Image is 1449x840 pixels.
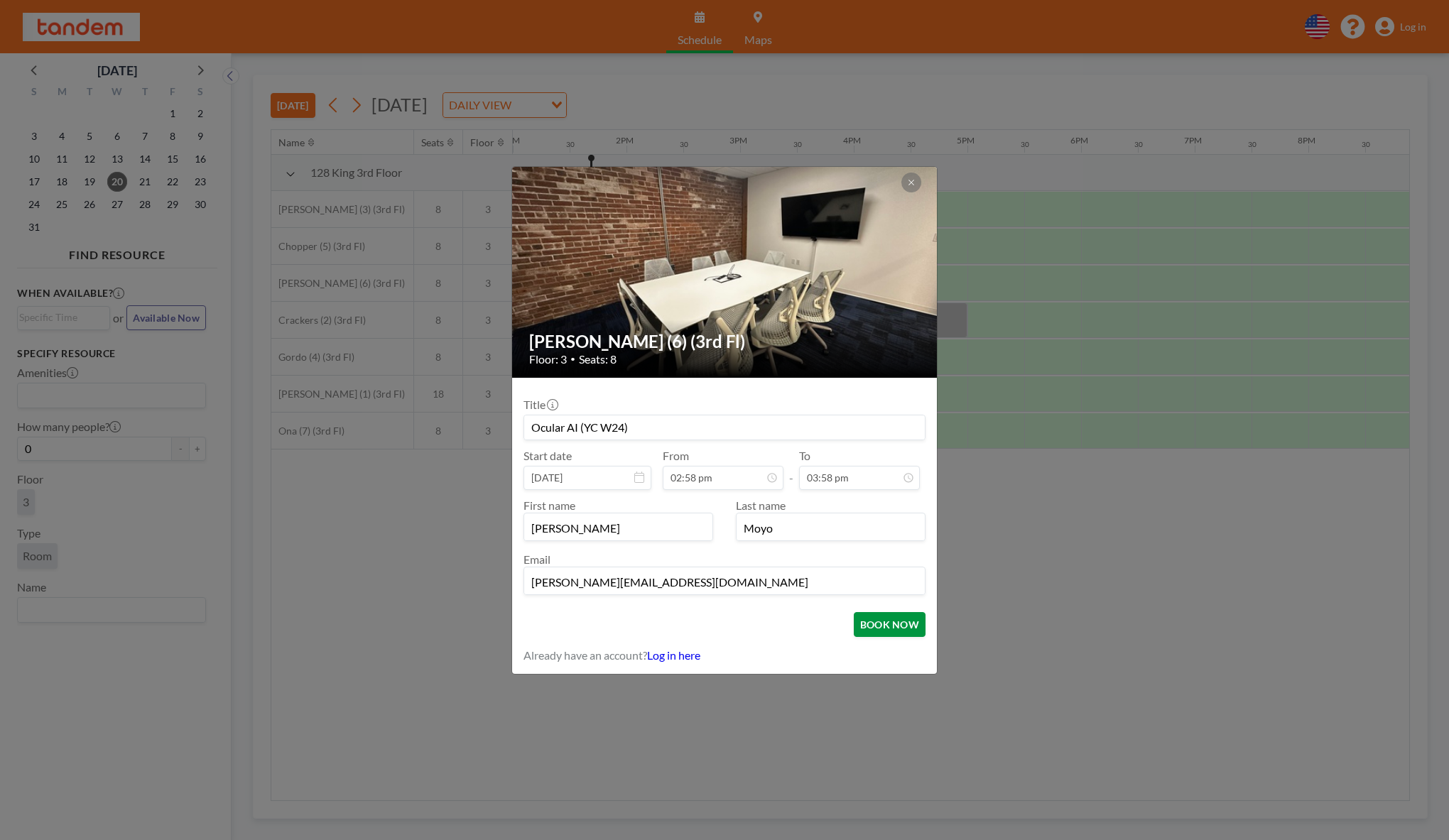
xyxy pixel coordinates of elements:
[647,648,700,662] a: Log in here
[663,449,689,463] label: From
[789,454,793,485] span: -
[737,516,925,540] input: Last name
[524,516,712,540] input: First name
[799,449,810,463] label: To
[529,352,567,366] span: Floor: 3
[512,112,938,432] img: 537.jpg
[524,570,925,594] input: Email
[524,415,925,440] input: Guest reservation
[523,552,550,566] label: Email
[523,398,557,412] label: Title
[523,498,575,512] label: First name
[529,331,921,352] h2: [PERSON_NAME] (6) (3rd Fl)
[523,648,647,662] span: Already have an account?
[736,498,786,512] label: Last name
[570,354,575,364] span: •
[579,352,617,366] span: Seats: 8
[523,449,572,463] label: Start date
[854,612,926,637] button: BOOK NOW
